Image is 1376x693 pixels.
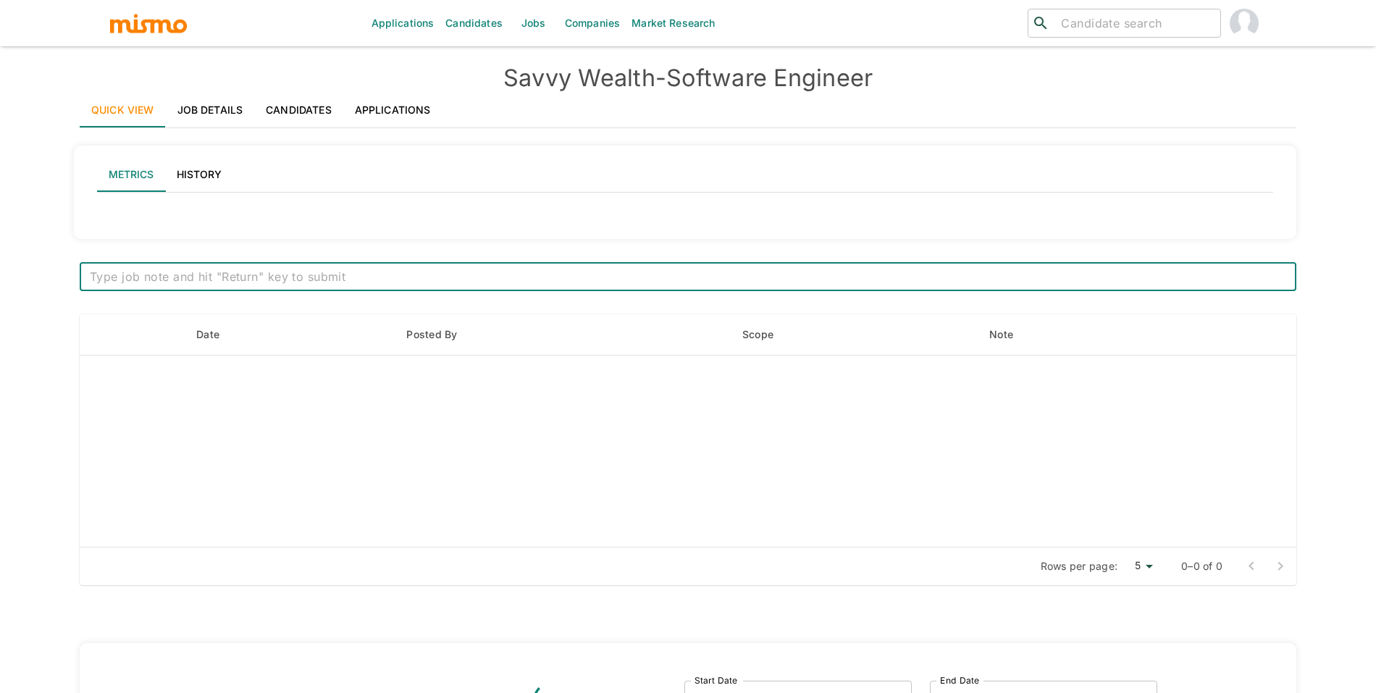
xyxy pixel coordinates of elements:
[1181,559,1222,574] p: 0–0 of 0
[185,314,395,356] th: Date
[1123,555,1158,576] div: 5
[940,674,979,686] label: End Date
[1041,559,1118,574] p: Rows per page:
[731,314,978,356] th: Scope
[80,64,1296,93] h4: Savvy Wealth - Software Engineer
[165,157,233,192] button: History
[97,157,165,192] button: Metrics
[254,93,343,127] a: Candidates
[166,93,255,127] a: Job Details
[1055,13,1215,33] input: Candidate search
[695,674,738,686] label: Start Date
[978,314,1191,356] th: Note
[80,93,166,127] a: Quick View
[97,157,1273,192] div: lab API tabs example
[109,12,188,34] img: logo
[80,314,1296,547] table: enhanced table
[395,314,731,356] th: Posted By
[343,93,442,127] a: Applications
[1230,9,1259,38] img: Maria Lujan Ciommo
